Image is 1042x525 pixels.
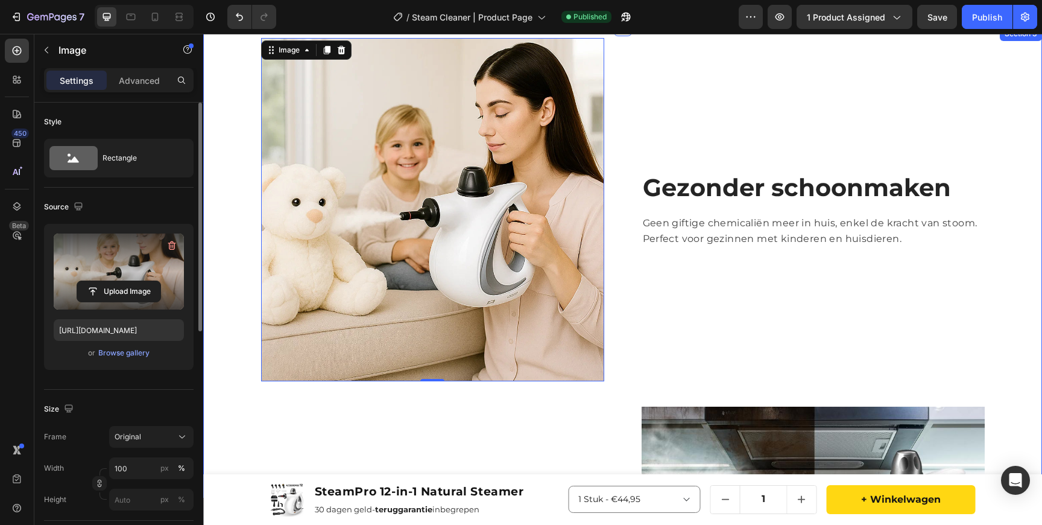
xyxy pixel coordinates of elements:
span: Published [573,11,607,22]
div: % [178,463,185,474]
p: 7 [79,10,84,24]
button: decrement [508,452,537,480]
button: Publish [962,5,1012,29]
span: or [88,346,95,360]
label: Height [44,494,66,505]
p: Advanced [119,74,160,87]
button: 7 [5,5,90,29]
span: Original [115,431,141,442]
button: Browse gallery [98,347,150,359]
div: px [160,494,169,505]
div: + winkelwagen [658,460,737,472]
span: 1 product assigned [807,11,885,24]
p: Geen giftige chemicaliën meer in huis, enkel de kracht van stoom. Perfect voor gezinnen met kinde... [440,182,780,212]
div: Beta [9,221,29,231]
button: 1 product assigned [797,5,912,29]
div: Browse gallery [98,348,150,358]
div: Rectangle [103,144,176,172]
div: Undo/Redo [227,5,276,29]
div: Source [44,199,86,215]
div: Publish [972,11,1002,24]
div: % [178,494,185,505]
button: % [157,492,172,507]
span: / [406,11,409,24]
input: quantity [537,452,584,480]
h2: Gezonder schoonmaken [438,137,781,171]
p: Settings [60,74,93,87]
button: px [174,461,189,476]
button: Original [109,426,194,448]
button: px [174,492,189,507]
h1: SteamPro 12-in-1 Natural Steamer [110,450,322,467]
span: Steam Cleaner | Product Page [412,11,532,24]
div: Open Intercom Messenger [1001,466,1030,495]
button: + winkelwagen [623,451,772,481]
label: Frame [44,431,66,442]
input: https://example.com/image.jpg [54,319,184,341]
iframe: Design area [203,34,1042,525]
span: Save [927,12,947,22]
p: Image [58,43,161,57]
button: increment [584,452,613,480]
input: px% [109,457,194,479]
input: px% [109,489,194,511]
button: Save [917,5,957,29]
label: Width [44,463,64,474]
div: px [160,463,169,474]
div: 450 [11,129,29,138]
button: % [157,461,172,476]
p: 30 dagen geld- inbegrepen [112,471,321,481]
div: Style [44,116,62,127]
div: Size [44,401,76,418]
strong: teruggarantie [172,471,229,480]
button: Upload Image [77,281,161,302]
